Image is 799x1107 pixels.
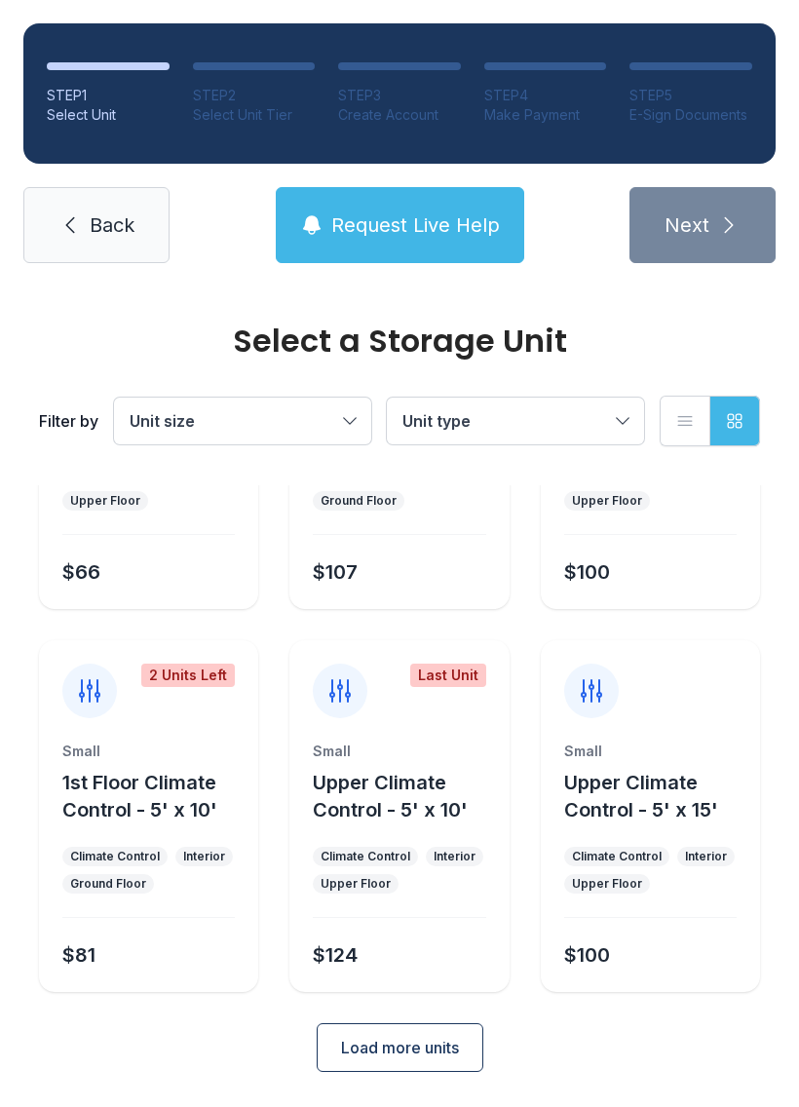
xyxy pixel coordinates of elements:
[62,941,95,969] div: $81
[564,941,610,969] div: $100
[564,771,718,821] span: Upper Climate Control - 5' x 15'
[402,411,471,431] span: Unit type
[313,769,501,823] button: Upper Climate Control - 5' x 10'
[141,664,235,687] div: 2 Units Left
[629,105,752,125] div: E-Sign Documents
[62,771,217,821] span: 1st Floor Climate Control - 5' x 10'
[321,493,397,509] div: Ground Floor
[313,941,358,969] div: $124
[130,411,195,431] span: Unit size
[629,86,752,105] div: STEP 5
[62,742,235,761] div: Small
[193,105,316,125] div: Select Unit Tier
[410,664,486,687] div: Last Unit
[70,493,140,509] div: Upper Floor
[564,769,752,823] button: Upper Climate Control - 5' x 15'
[321,876,391,892] div: Upper Floor
[193,86,316,105] div: STEP 2
[665,211,709,239] span: Next
[338,86,461,105] div: STEP 3
[572,493,642,509] div: Upper Floor
[434,849,476,864] div: Interior
[321,849,410,864] div: Climate Control
[572,849,662,864] div: Climate Control
[387,398,644,444] button: Unit type
[338,105,461,125] div: Create Account
[484,105,607,125] div: Make Payment
[341,1036,459,1059] span: Load more units
[62,558,100,586] div: $66
[39,325,760,357] div: Select a Storage Unit
[313,742,485,761] div: Small
[313,771,468,821] span: Upper Climate Control - 5' x 10'
[114,398,371,444] button: Unit size
[183,849,225,864] div: Interior
[564,742,737,761] div: Small
[47,86,170,105] div: STEP 1
[685,849,727,864] div: Interior
[90,211,134,239] span: Back
[564,558,610,586] div: $100
[484,86,607,105] div: STEP 4
[331,211,500,239] span: Request Live Help
[572,876,642,892] div: Upper Floor
[313,558,358,586] div: $107
[47,105,170,125] div: Select Unit
[70,849,160,864] div: Climate Control
[70,876,146,892] div: Ground Floor
[39,409,98,433] div: Filter by
[62,769,250,823] button: 1st Floor Climate Control - 5' x 10'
